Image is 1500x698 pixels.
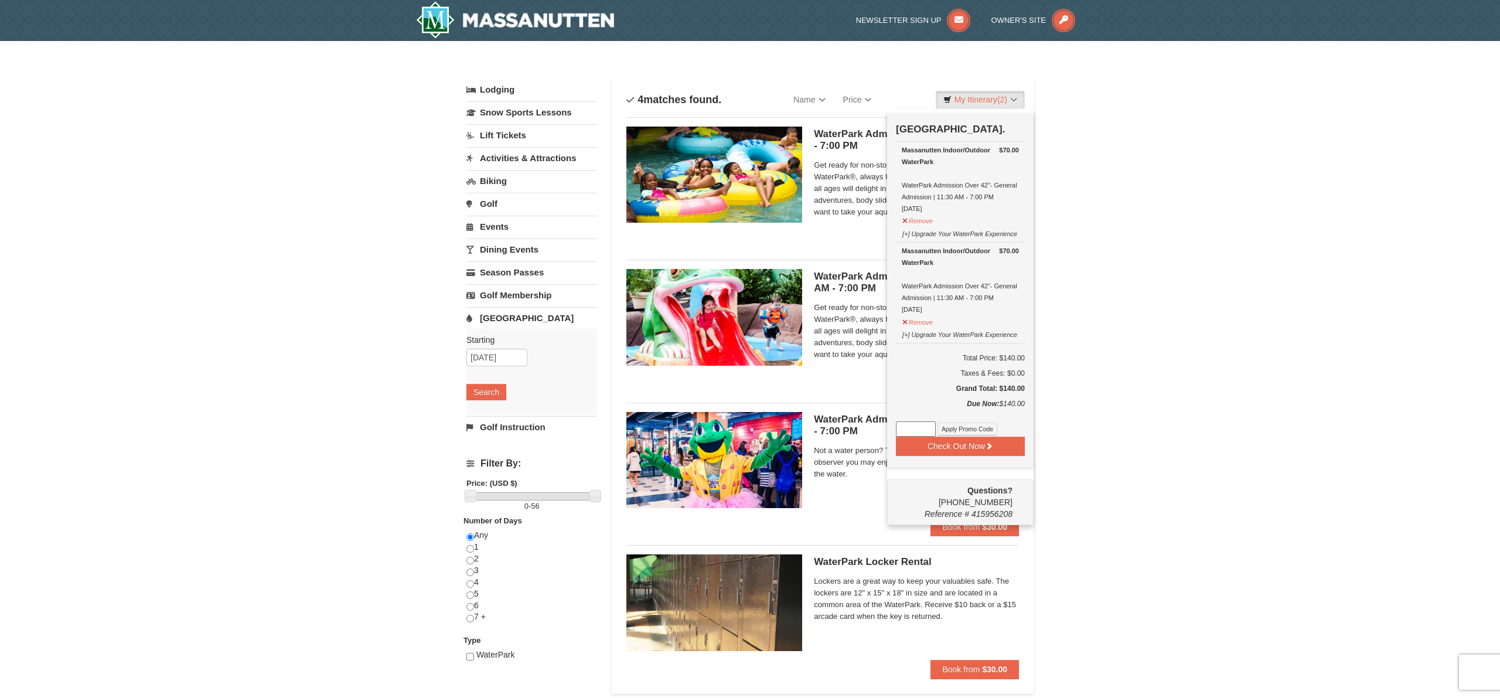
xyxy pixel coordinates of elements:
[896,367,1025,379] div: Taxes & Fees: $0.00
[967,486,1012,495] strong: Questions?
[476,650,515,659] span: WaterPark
[902,144,1019,168] div: Massanutten Indoor/Outdoor WaterPark
[902,245,1019,315] div: WaterPark Admission Over 42"- General Admission | 11:30 AM - 7:00 PM [DATE]
[999,245,1019,257] strong: $70.00
[466,261,597,283] a: Season Passes
[466,239,597,260] a: Dining Events
[814,445,1019,480] span: Not a water person? Then this ticket is just for you. As an observer you may enjoy the WaterPark ...
[466,530,597,635] div: Any 1 2 3 4 5 6 7 +
[531,502,539,510] span: 56
[902,314,933,328] button: Remove
[999,144,1019,156] strong: $70.00
[466,216,597,237] a: Events
[896,437,1025,455] button: Check Out Now
[814,271,1019,294] h5: WaterPark Admission - Under 42" | 11:30 AM - 7:00 PM
[626,412,802,508] img: 6619917-1587-675fdf84.jpg
[967,400,999,408] strong: Due Now:
[466,334,588,346] label: Starting
[416,1,614,39] img: Massanutten Resort Logo
[466,458,597,469] h4: Filter By:
[991,16,1046,25] span: Owner's Site
[466,147,597,169] a: Activities & Attractions
[930,517,1019,536] button: Book from $30.00
[814,556,1019,568] h5: WaterPark Locker Rental
[896,124,1005,135] strong: [GEOGRAPHIC_DATA].
[930,660,1019,679] button: Book from $30.00
[626,127,802,223] img: 6619917-1560-394ba125.jpg
[466,384,506,400] button: Search
[466,307,597,329] a: [GEOGRAPHIC_DATA]
[466,124,597,146] a: Lift Tickets
[814,128,1019,152] h5: WaterPark Admission - Over 42" | 11:30 AM - 7:00 PM
[466,79,597,100] a: Lodging
[991,16,1076,25] a: Owner's Site
[626,269,802,365] img: 6619917-1570-0b90b492.jpg
[937,423,997,435] button: Apply Promo Code
[942,522,980,532] span: Book from
[902,144,1019,214] div: WaterPark Admission Over 42"- General Admission | 11:30 AM - 7:00 PM [DATE]
[856,16,942,25] span: Newsletter Sign Up
[896,352,1025,364] h6: Total Price: $140.00
[896,383,1025,394] h5: Grand Total: $140.00
[466,479,517,488] strong: Price: (USD $)
[997,95,1007,104] span: (2)
[785,88,834,111] a: Name
[463,516,522,525] strong: Number of Days
[463,636,480,645] strong: Type
[925,509,969,519] span: Reference #
[416,1,614,39] a: Massanutten Resort
[814,414,1019,437] h5: WaterPark Admission- Observer | 11:30 AM - 7:00 PM
[524,502,529,510] span: 0
[466,500,597,512] label: -
[896,398,1025,421] div: $140.00
[466,416,597,438] a: Golf Instruction
[902,326,1018,341] button: [+] Upgrade Your WaterPark Experience
[856,16,971,25] a: Newsletter Sign Up
[814,302,1019,360] span: Get ready for non-stop thrills at the Massanutten WaterPark®, always heated to 84° Fahrenheit. Ch...
[637,94,643,105] span: 4
[902,212,933,227] button: Remove
[466,284,597,306] a: Golf Membership
[982,522,1007,532] strong: $30.00
[626,94,721,105] h4: matches found.
[896,485,1012,507] span: [PHONE_NUMBER]
[936,91,1025,108] a: My Itinerary(2)
[982,665,1007,674] strong: $30.00
[466,101,597,123] a: Snow Sports Lessons
[902,225,1018,240] button: [+] Upgrade Your WaterPark Experience
[834,88,881,111] a: Price
[971,509,1012,519] span: 415956208
[814,159,1019,218] span: Get ready for non-stop thrills at the Massanutten WaterPark®, always heated to 84° Fahrenheit. Ch...
[466,170,597,192] a: Biking
[814,576,1019,622] span: Lockers are a great way to keep your valuables safe. The lockers are 12" x 15" x 18" in size and ...
[466,193,597,214] a: Golf
[902,245,1019,268] div: Massanutten Indoor/Outdoor WaterPark
[626,554,802,651] img: 6619917-1005-d92ad057.png
[942,665,980,674] span: Book from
